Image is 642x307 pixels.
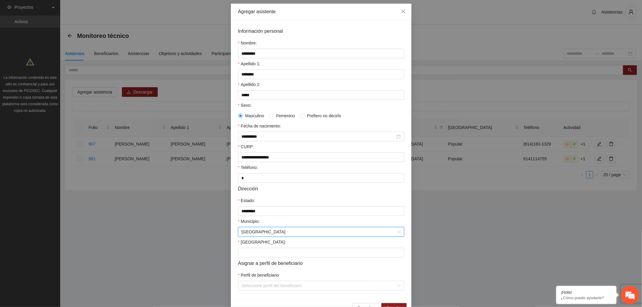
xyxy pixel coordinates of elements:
label: Colonia: [238,239,286,245]
input: Fecha de nacimiento: [242,133,395,140]
label: Teléfono: [238,164,258,171]
label: Apellido 2: [238,81,261,88]
label: Nombre: [238,40,257,46]
span: Femenino [274,112,297,119]
input: Perfil de beneficiario [242,281,396,290]
label: Estado: [238,197,255,204]
span: Asignar a perfil de beneficiario [238,259,303,267]
label: Sexo: [238,102,252,109]
span: Dirección [238,185,258,192]
input: Colonia: [238,248,404,257]
label: Apellido 1: [238,60,261,67]
label: Municipio: [238,218,260,225]
input: Estado: [238,206,404,216]
label: Perfil de beneficiario [238,272,279,278]
label: Fecha de nacimiento: [238,123,281,129]
span: Chihuahua [242,227,401,236]
input: Nombre: [238,49,404,58]
span: Estamos en línea. [35,80,83,141]
span: close [401,9,406,14]
div: Chatee con nosotros ahora [31,31,101,38]
p: ¿Cómo puedo ayudarte? [561,296,612,300]
input: Teléfono: [238,173,404,183]
input: Apellido 1: [238,69,404,79]
span: Masculino [243,112,267,119]
div: Agregar asistente [238,8,404,15]
div: ¡Hola! [561,290,612,295]
input: Apellido 2: [238,90,404,100]
input: CURP: [238,152,404,162]
div: Minimizar ventana de chat en vivo [99,3,113,17]
span: Información personal [238,27,283,35]
textarea: Escriba su mensaje y pulse “Intro” [3,164,115,185]
span: Prefiero no decirlo [305,112,344,119]
label: CURP: [238,143,254,150]
button: Close [395,4,411,20]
